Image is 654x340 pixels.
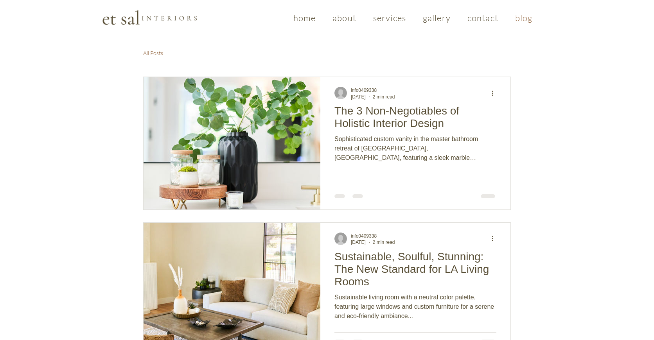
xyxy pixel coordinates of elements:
[286,9,323,27] a: home
[326,9,363,27] a: about
[467,13,498,23] span: contact
[334,293,496,321] div: Sustainable living room with a neutral color palette, featuring large windows and custom furnitur...
[334,87,347,99] span: Writer: info0409338
[351,240,366,245] span: May 5
[293,13,316,23] span: home
[286,9,539,27] nav: Site
[508,9,539,27] a: blog
[334,104,496,134] a: The 3 Non-Negotiables of Holistic Interior Design
[334,233,347,245] span: Writer: info0409338
[460,9,505,27] a: contact
[102,9,198,25] img: Et Sal Logo
[334,251,496,288] h2: Sustainable, Soulful, Stunning: The New Standard for LA Living Rooms
[515,13,532,23] span: blog
[416,9,457,27] a: gallery
[351,233,377,239] span: info0409338
[373,240,395,245] span: 2 min read
[423,13,451,23] span: gallery
[143,77,321,210] img: The 3 Non-Negotiables of Holistic Interior Design
[373,13,406,23] span: services
[366,9,413,27] a: services
[143,49,163,57] a: All Posts
[334,134,496,163] div: Sophisticated custom vanity in the master bathroom retreat of [GEOGRAPHIC_DATA], [GEOGRAPHIC_DATA...
[351,94,366,100] span: May 13
[332,13,356,23] span: about
[490,88,500,98] button: More actions
[373,94,395,100] span: 2 min read
[334,250,496,293] a: Sustainable, Soulful, Stunning: The New Standard for LA Living Rooms
[142,38,505,69] nav: Blog
[490,234,500,243] button: More actions
[334,105,496,130] h2: The 3 Non-Negotiables of Holistic Interior Design
[351,88,377,93] span: info0409338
